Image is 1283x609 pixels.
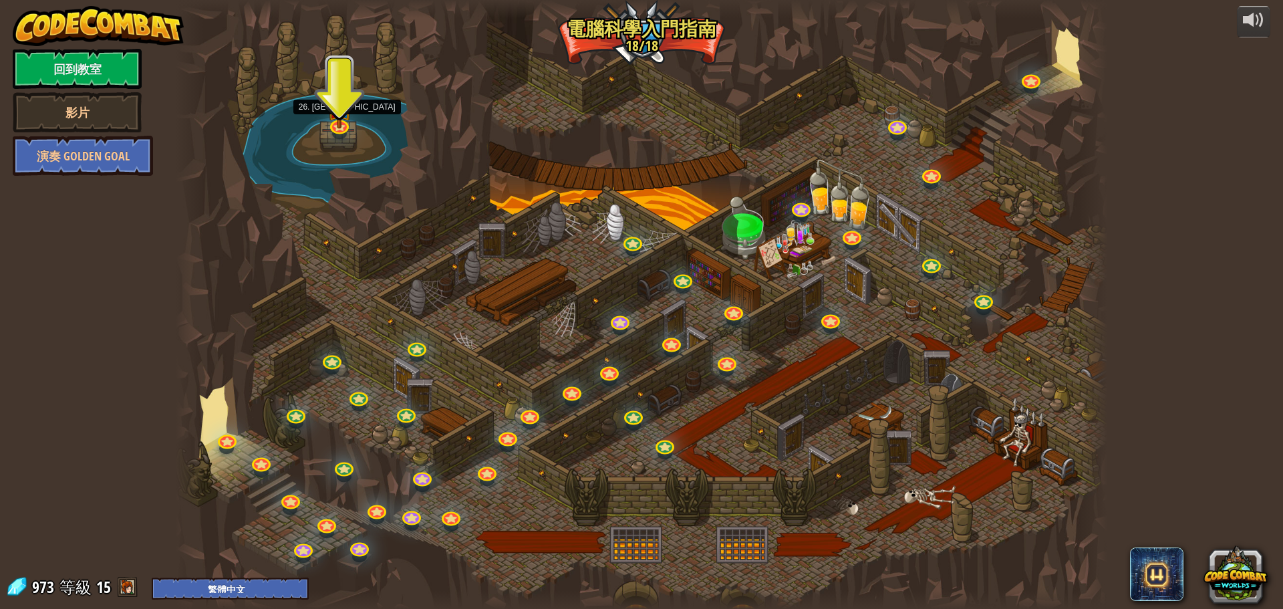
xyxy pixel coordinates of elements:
img: CodeCombat - Learn how to code by playing a game [13,6,184,46]
button: 調整音量 [1237,6,1270,37]
a: 演奏 Golden Goal [13,136,153,176]
a: 回到教室 [13,49,142,89]
a: 影片 [13,92,142,132]
span: 等級 [59,576,92,598]
span: 15 [96,576,111,598]
img: level-banner-multiplayer.png [327,79,351,128]
span: 973 [32,576,58,598]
